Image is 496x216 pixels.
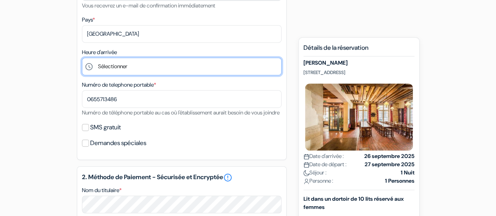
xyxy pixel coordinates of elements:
[303,152,344,160] span: Date d'arrivée :
[303,154,309,160] img: calendar.svg
[303,177,333,185] span: Personne :
[303,69,414,76] p: [STREET_ADDRESS]
[82,16,95,24] label: Pays
[303,60,414,66] h5: [PERSON_NAME]
[82,186,122,194] label: Nom du titulaire
[364,152,414,160] strong: 26 septembre 2025
[303,178,309,184] img: user_icon.svg
[303,195,404,211] b: Lit dans un dortoir de 10 lits réservé aux femmes
[385,177,414,185] strong: 1 Personnes
[90,122,121,133] label: SMS gratuit
[303,160,347,169] span: Date de départ :
[82,109,280,116] small: Numéro de téléphone portable au cas où l'établissement aurait besoin de vous joindre
[82,2,215,9] small: Vous recevrez un e-mail de confirmation immédiatement
[365,160,414,169] strong: 27 septembre 2025
[303,169,327,177] span: Séjour :
[303,162,309,168] img: calendar.svg
[401,169,414,177] strong: 1 Nuit
[90,138,146,149] label: Demandes spéciales
[223,173,233,182] a: error_outline
[303,170,309,176] img: moon.svg
[82,81,156,89] label: Numéro de telephone portable
[82,173,282,182] h5: 2. Méthode de Paiement - Sécurisée et Encryptée
[303,44,414,56] h5: Détails de la réservation
[82,48,117,56] label: Heure d'arrivée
